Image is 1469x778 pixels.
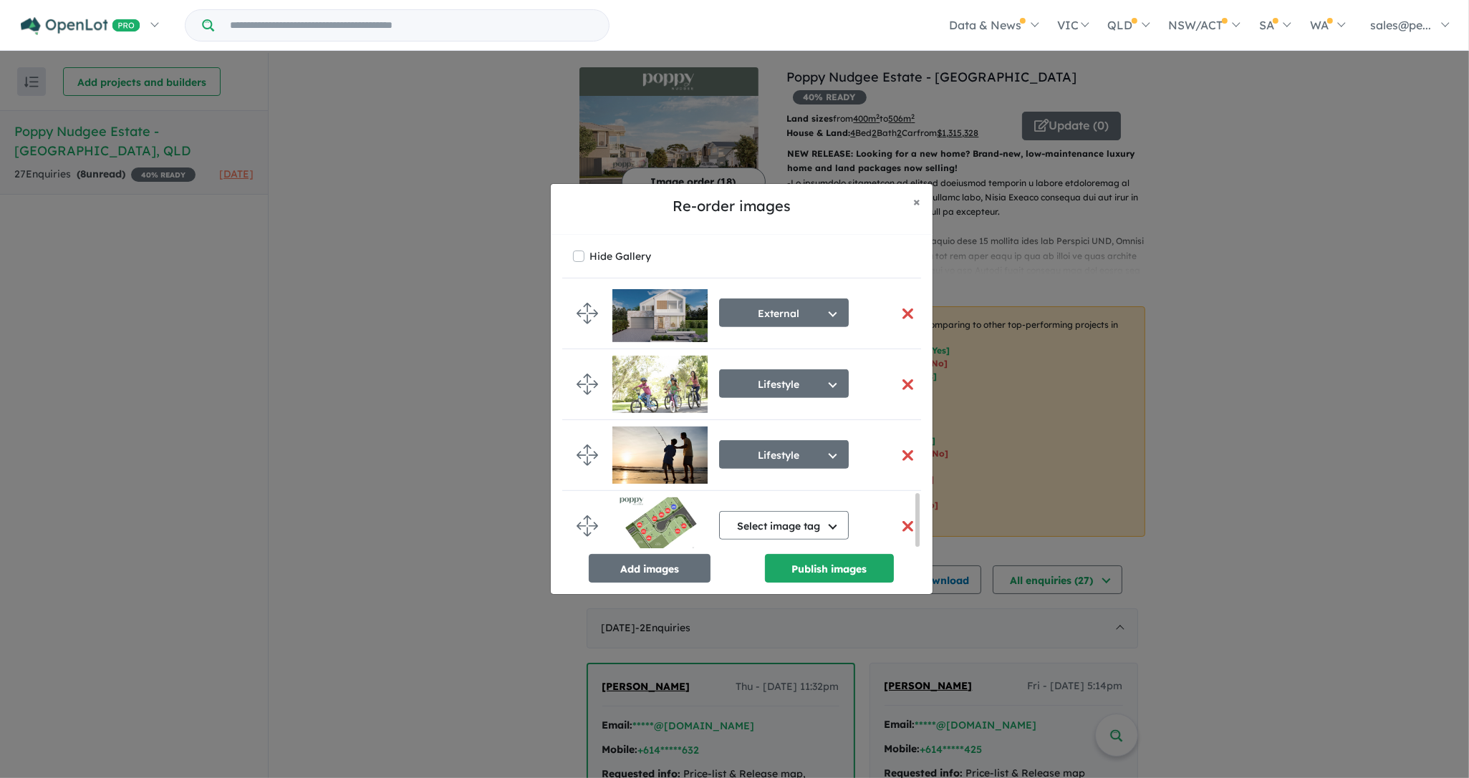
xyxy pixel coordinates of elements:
button: Select image tag [719,511,849,540]
button: Add images [589,554,711,583]
input: Try estate name, suburb, builder or developer [217,10,606,41]
button: External [719,298,849,327]
img: Poppy%20Nudgee%20Estate%20-%20Nudgee___1758657736.jpg [612,497,708,555]
button: Lifestyle [719,440,849,469]
img: drag.svg [577,515,598,537]
span: × [914,193,921,210]
h5: Re-order images [562,195,902,217]
img: Openlot PRO Logo White [21,17,140,35]
label: Hide Gallery [590,246,652,266]
button: Lifestyle [719,369,849,398]
img: drag.svg [577,444,598,466]
button: Publish images [765,554,894,583]
span: sales@pe... [1370,18,1431,32]
img: drag.svg [577,374,598,395]
img: Poppy%20Nudgee%20Estate%20-%20Nudgee___1750210243_0.jpg [612,356,708,413]
img: Poppy%20Nudgee%20Estate%20-%20Nudgee___1752031937_1.jpg [612,285,708,342]
img: drag.svg [577,303,598,324]
img: Poppy%20Nudgee%20Estate%20-%20Nudgee___1750210243_1.jpg [612,427,708,484]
